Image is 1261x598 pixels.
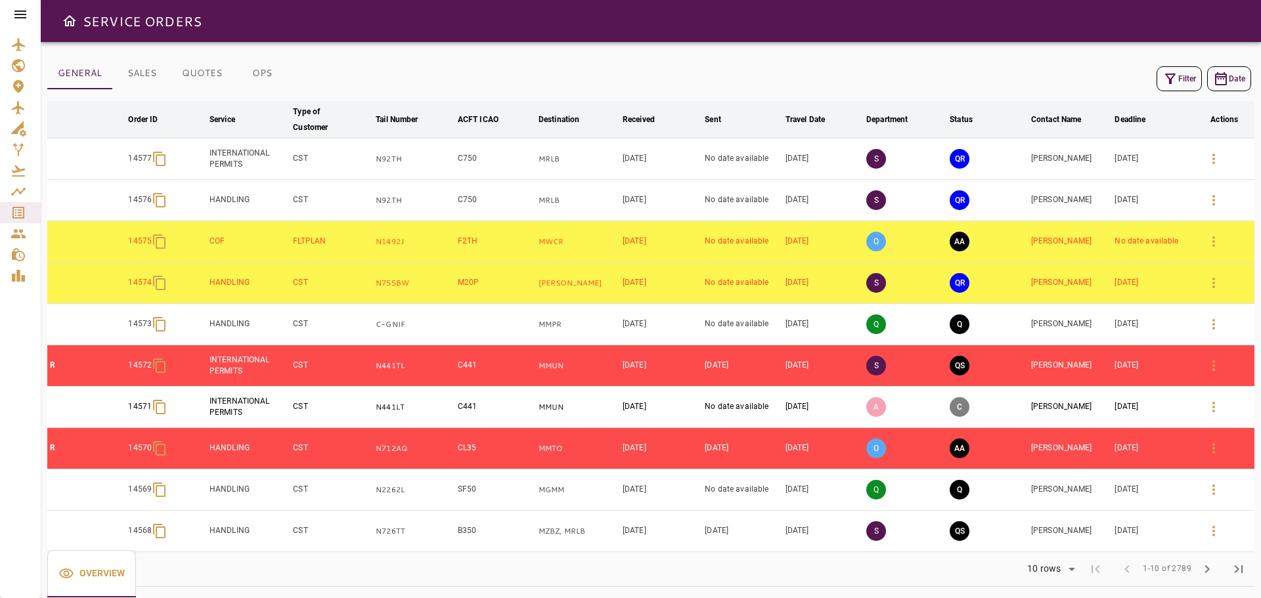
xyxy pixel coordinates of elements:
p: S [866,149,886,169]
span: Order ID [128,112,175,127]
div: Deadline [1115,112,1145,127]
td: [DATE] [1112,387,1194,428]
td: C441 [455,345,536,387]
p: MRLB [539,154,617,165]
div: Type of Customer [293,104,353,135]
button: Date [1207,66,1251,91]
td: CST [290,428,373,469]
td: [DATE] [783,180,864,221]
td: [DATE] [783,469,864,511]
span: Previous Page [1111,553,1143,585]
td: [DATE] [1112,345,1194,387]
button: Filter [1157,66,1202,91]
p: MMUN [539,360,617,372]
p: Q [866,314,886,334]
td: F2TH [455,221,536,263]
button: QUOTE REQUESTED [950,149,969,169]
td: [PERSON_NAME] [1029,221,1113,263]
td: No date available [702,221,782,263]
td: [DATE] [620,304,702,345]
button: Details [1198,143,1229,175]
td: CST [290,304,373,345]
span: 1-10 of 2789 [1143,563,1191,576]
td: FLTPLAN [290,221,373,263]
button: QUOTE REQUESTED [950,273,969,293]
td: [PERSON_NAME] [1029,428,1113,469]
span: Next Page [1191,553,1223,585]
td: HANDLING [207,511,290,552]
p: N92TH [376,154,453,165]
button: Details [1198,309,1229,340]
td: CST [290,387,373,428]
span: chevron_right [1199,561,1215,577]
td: [DATE] [620,511,702,552]
p: 14570 [128,442,152,454]
td: [DATE] [783,387,864,428]
td: [DATE] [783,511,864,552]
td: No date available [1112,221,1194,263]
div: 10 rows [1019,559,1080,579]
p: O [866,438,886,458]
button: AWAITING ASSIGNMENT [950,438,969,458]
td: CST [290,263,373,304]
p: MRLB [539,195,617,206]
p: MZBZ, MRLB [539,526,617,537]
td: [DATE] [620,428,702,469]
td: B350 [455,511,536,552]
div: Contact Name [1031,112,1082,127]
button: AWAITING ASSIGNMENT [950,232,969,251]
td: [DATE] [783,221,864,263]
td: CST [290,345,373,387]
h6: SERVICE ORDERS [83,11,202,32]
button: Open drawer [56,8,83,34]
td: C750 [455,180,536,221]
td: [DATE] [702,345,782,387]
p: R [50,442,123,454]
p: R [50,401,123,412]
button: GENERAL [47,58,112,89]
td: HANDLING [207,180,290,221]
td: [PERSON_NAME] [1029,387,1113,428]
div: Destination [539,112,579,127]
td: No date available [702,469,782,511]
p: S [866,356,886,375]
td: CST [290,511,373,552]
span: Destination [539,112,596,127]
td: [DATE] [620,345,702,387]
p: N441LT [376,402,453,413]
button: QUOTING [950,480,969,500]
td: INTERNATIONAL PERMITS [207,139,290,180]
td: [DATE] [1112,263,1194,304]
td: [DATE] [783,304,864,345]
div: Tail Number [376,112,418,127]
p: N1492J [376,236,453,247]
p: MMUN [539,402,617,413]
td: [DATE] [783,263,864,304]
button: Overview [47,550,136,597]
td: [PERSON_NAME] [1029,345,1113,387]
p: C-GNIF [376,319,453,330]
div: Travel Date [785,112,825,127]
td: [DATE] [702,511,782,552]
button: Details [1198,433,1229,464]
p: MGMM [539,484,617,496]
td: No date available [702,139,782,180]
div: Order ID [128,112,158,127]
td: M20P [455,263,536,304]
td: [PERSON_NAME] [1029,263,1113,304]
p: 14569 [128,484,152,495]
p: N726TT [376,526,453,537]
td: HANDLING [207,304,290,345]
p: N441TL [376,360,453,372]
td: [DATE] [1112,428,1194,469]
p: MWCR [539,236,617,247]
div: Department [866,112,908,127]
p: S [866,190,886,210]
td: [DATE] [783,139,864,180]
td: CST [290,469,373,511]
p: S [866,521,886,541]
td: [DATE] [702,428,782,469]
td: C750 [455,139,536,180]
td: [DATE] [1112,139,1194,180]
button: Details [1198,474,1229,505]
